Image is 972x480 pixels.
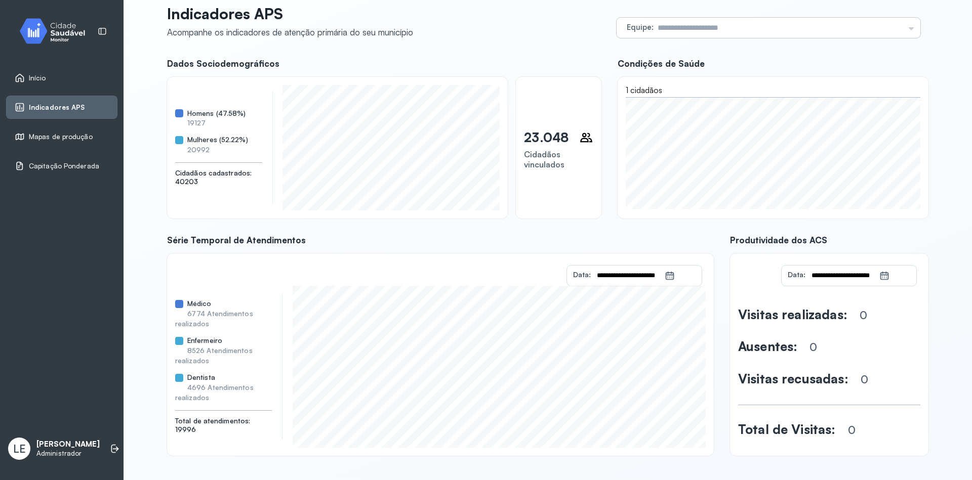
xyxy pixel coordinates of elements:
[15,161,109,171] a: Capitação Ponderada
[524,129,569,145] p: 23.048
[524,149,564,169] span: Cidadãos vinculados
[15,132,109,142] a: Mapas de produção
[627,22,652,32] span: Equipe
[36,449,100,458] p: Administrador
[175,169,262,186] span: Cidadãos cadastrados: 40203
[860,309,867,322] span: 0
[809,340,817,354] span: 0
[175,309,253,328] span: 6774 Atendimentos realizados
[187,373,215,382] span: Dentista
[167,5,413,23] p: Indicadores APS
[848,423,856,437] span: 0
[167,58,601,69] span: Dados Sociodemográficos
[29,103,85,112] span: Indicadores APS
[29,162,99,170] span: Capitação Ponderada
[788,270,805,279] span: Data:
[187,145,210,154] span: 20992
[15,102,109,112] a: Indicadores APS
[861,373,868,386] span: 0
[11,16,102,46] img: monitor.svg
[29,133,93,141] span: Mapas de produção
[167,235,714,245] span: Série Temporal de Atendimentos
[618,58,928,69] span: Condições de Saúde
[573,270,591,279] span: Data:
[187,118,206,127] span: 19127
[187,336,222,345] span: Enfermeiro
[738,307,847,322] span: Visitas realizadas:
[187,109,246,118] span: Homens (47.58%)
[738,421,836,437] span: Total de Visitas:
[15,73,109,83] a: Início
[738,371,848,386] span: Visitas recusadas:
[730,235,928,245] span: Produtividade dos ACS
[13,442,26,455] span: LE
[626,85,662,95] span: 1 cidadãos
[167,27,413,37] div: Acompanhe os indicadores de atenção primária do seu município
[738,338,797,354] span: Ausentes:
[175,346,253,365] span: 8526 Atendimentos realizados
[175,417,272,434] span: Total de atendimentos: 19996
[29,74,46,82] span: Início
[36,440,100,449] p: [PERSON_NAME]
[187,299,212,308] span: Médico
[175,383,254,402] span: 4696 Atendimentos realizados
[187,136,248,144] span: Mulheres (52.22%)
